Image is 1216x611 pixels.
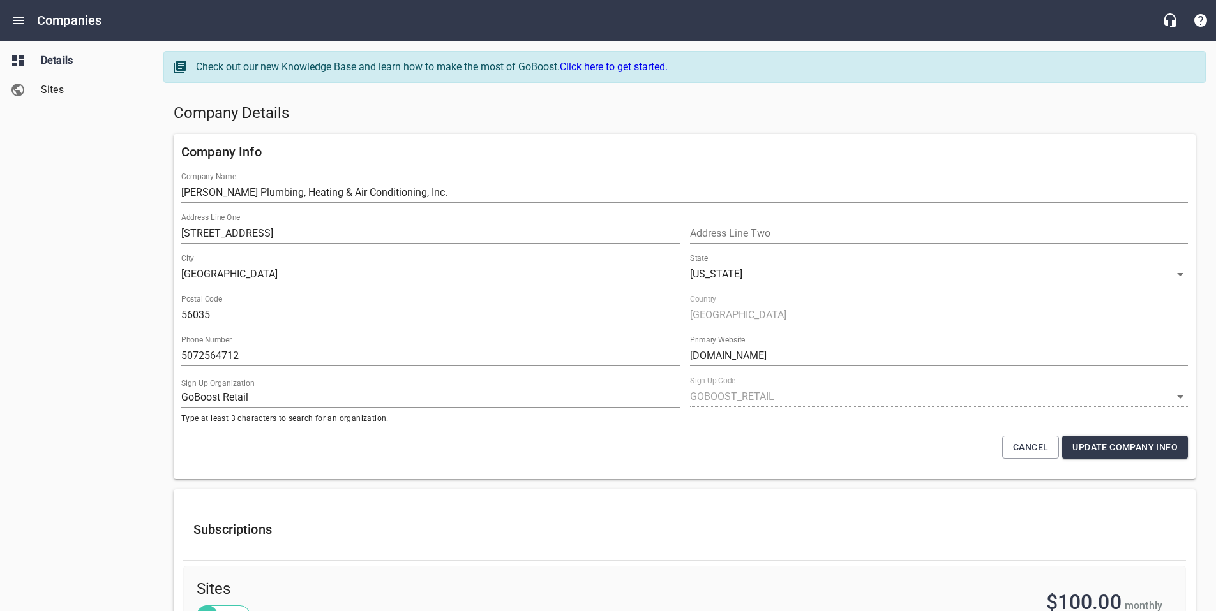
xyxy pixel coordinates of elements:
button: Support Portal [1185,5,1216,36]
span: Type at least 3 characters to search for an organization. [181,413,680,425]
label: Postal Code [181,295,222,303]
h6: Companies [37,10,101,31]
label: Country [690,295,716,303]
h6: Company Info [181,142,1188,162]
label: Primary Website [690,336,745,344]
label: Sign Up Code [690,377,735,385]
div: Check out our new Knowledge Base and learn how to make the most of GoBoost. [196,59,1192,75]
button: Live Chat [1155,5,1185,36]
span: Details [41,53,138,68]
label: Address Line One [181,214,240,221]
span: Cancel [1013,439,1048,455]
input: Start typing to search organizations [181,387,680,408]
button: Open drawer [3,5,34,36]
span: Sites [41,82,138,98]
h6: Subscriptions [193,519,1176,540]
button: Update Company Info [1062,436,1188,459]
label: Phone Number [181,336,232,344]
label: Company Name [181,173,236,180]
a: Click here to get started. [560,61,668,73]
span: Update Company Info [1072,439,1178,455]
label: City [181,254,194,262]
label: State [690,254,708,262]
button: Cancel [1002,436,1059,459]
h5: Company Details [174,103,1196,124]
span: Sites [197,579,638,600]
